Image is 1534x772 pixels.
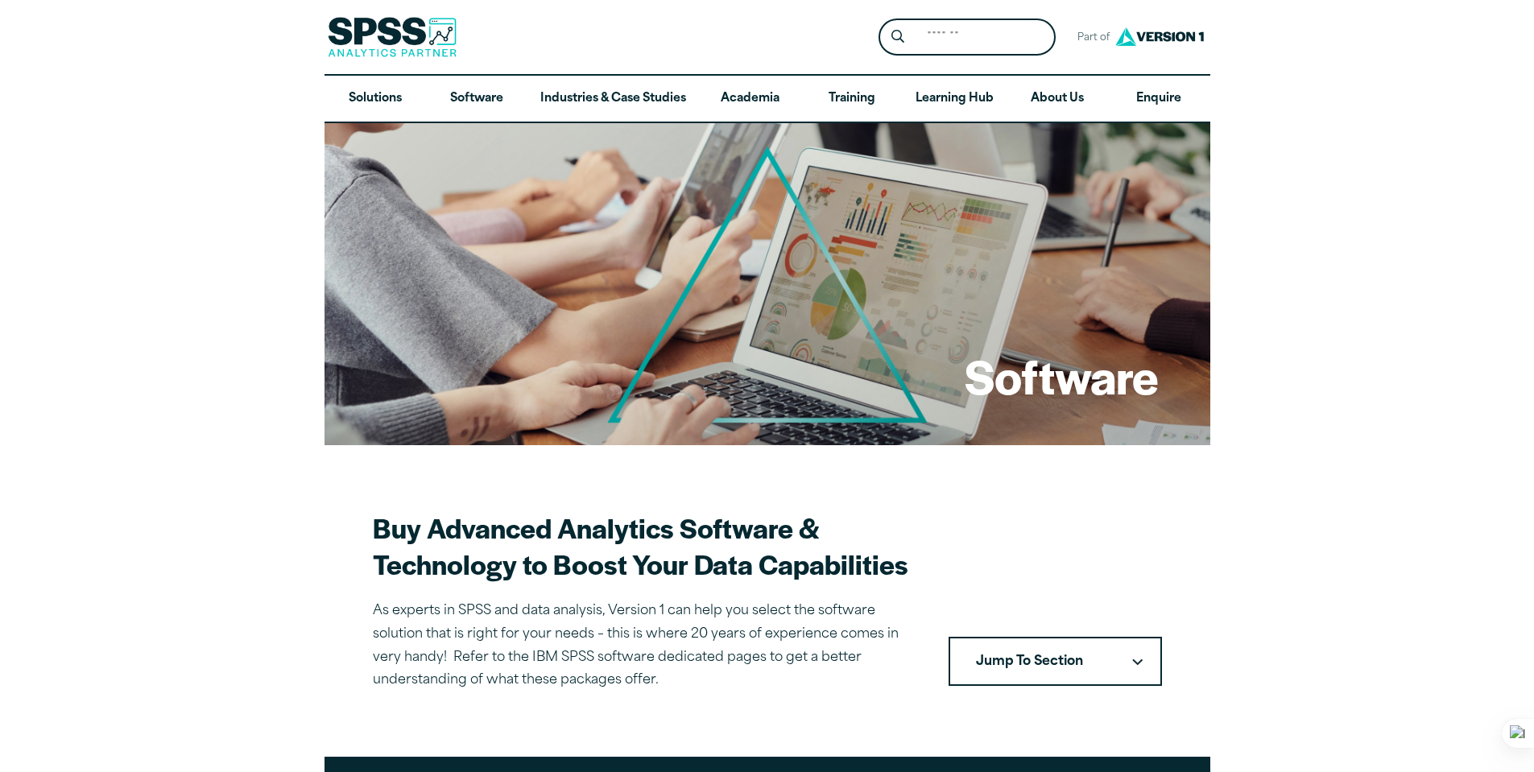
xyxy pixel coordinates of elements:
button: Jump To SectionDownward pointing chevron [949,637,1162,687]
h1: Software [965,345,1159,407]
span: Part of [1069,27,1111,50]
h2: Buy Advanced Analytics Software & Technology to Boost Your Data Capabilities [373,510,910,582]
a: Training [800,76,902,122]
button: Search magnifying glass icon [883,23,912,52]
img: SPSS Analytics Partner [328,17,457,57]
a: Enquire [1108,76,1209,122]
a: Solutions [325,76,426,122]
a: Software [426,76,527,122]
a: Industries & Case Studies [527,76,699,122]
p: As experts in SPSS and data analysis, Version 1 can help you select the software solution that is... [373,600,910,692]
nav: Table of Contents [949,637,1162,687]
a: About Us [1007,76,1108,122]
a: Academia [699,76,800,122]
nav: Desktop version of site main menu [325,76,1210,122]
img: Version1 Logo [1111,22,1208,52]
form: Site Header Search Form [879,19,1056,56]
a: Learning Hub [903,76,1007,122]
svg: Search magnifying glass icon [891,30,904,43]
svg: Downward pointing chevron [1132,658,1143,666]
